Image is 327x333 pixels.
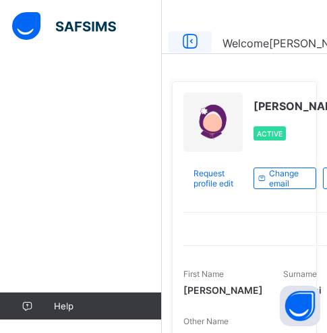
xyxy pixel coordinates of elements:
span: Active [257,130,283,138]
span: Other Name [183,316,229,326]
span: Surname [283,269,317,279]
span: First Name [183,269,224,279]
img: safsims [12,12,116,41]
span: Change email [269,168,305,188]
span: Help [54,301,161,311]
span: [PERSON_NAME] [183,284,263,296]
button: Open asap [280,286,320,326]
span: Request profile edit [194,168,243,188]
